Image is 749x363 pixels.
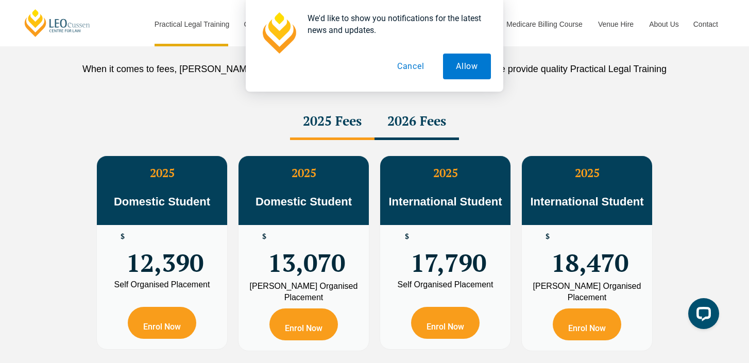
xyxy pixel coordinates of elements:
[546,233,550,240] span: $
[680,294,723,337] iframe: LiveChat chat widget
[114,195,210,208] span: Domestic Student
[380,166,510,180] h3: 2025
[121,233,125,240] span: $
[258,12,299,54] img: notification icon
[246,281,361,303] div: [PERSON_NAME] Organised Placement
[389,195,502,208] span: International Student
[374,104,459,140] div: 2026 Fees
[269,308,338,340] a: Enrol Now
[411,233,486,273] span: 17,790
[126,233,203,273] span: 12,390
[239,166,369,180] h3: 2025
[388,281,503,289] div: Self Organised Placement
[531,195,644,208] span: International Student
[443,54,491,79] button: Allow
[553,308,621,340] a: Enrol Now
[299,12,491,36] div: We'd like to show you notifications for the latest news and updates.
[256,195,352,208] span: Domestic Student
[268,233,345,273] span: 13,070
[405,233,409,240] span: $
[411,307,480,339] a: Enrol Now
[530,281,644,303] div: [PERSON_NAME] Organised Placement
[128,307,196,339] a: Enrol Now
[384,54,437,79] button: Cancel
[105,281,219,289] div: Self Organised Placement
[262,233,266,240] span: $
[551,233,628,273] span: 18,470
[522,166,652,180] h3: 2025
[290,104,374,140] div: 2025 Fees
[97,166,227,180] h3: 2025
